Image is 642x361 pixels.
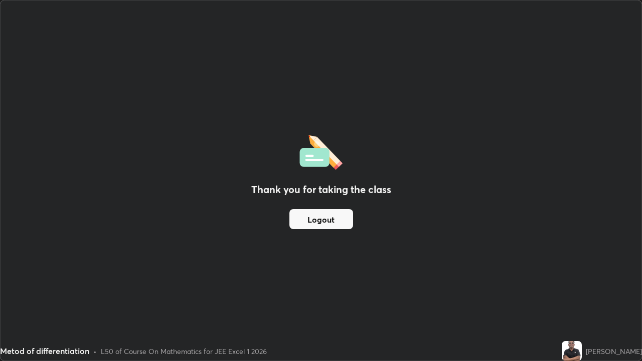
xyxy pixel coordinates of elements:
h2: Thank you for taking the class [251,182,391,197]
button: Logout [289,209,353,229]
div: • [93,346,97,356]
img: offlineFeedback.1438e8b3.svg [299,132,343,170]
img: 68f5c4e3b5444b35b37347a9023640a5.jpg [562,341,582,361]
div: L50 of Course On Mathematics for JEE Excel 1 2026 [101,346,267,356]
div: [PERSON_NAME] [586,346,642,356]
